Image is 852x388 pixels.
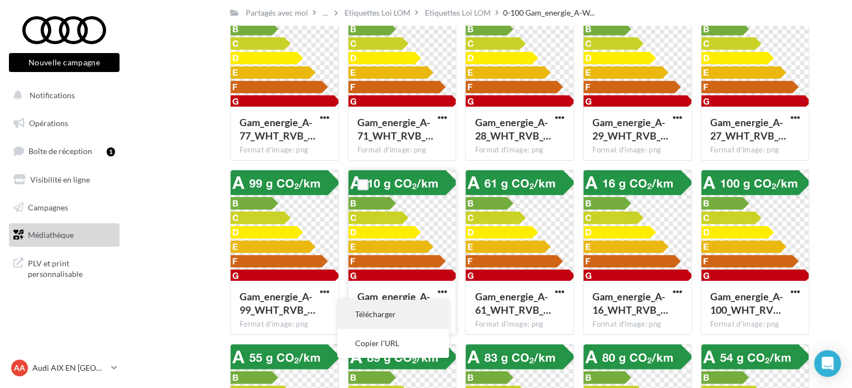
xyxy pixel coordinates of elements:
[710,145,800,155] div: Format d'image: png
[357,116,433,142] span: Gam_energie_A-71_WHT_RVB_PNG_1080PX
[7,168,122,191] a: Visibilité en ligne
[30,90,75,100] span: Notifications
[7,223,122,247] a: Médiathèque
[475,319,564,329] div: Format d'image: png
[592,319,682,329] div: Format d'image: png
[344,7,410,18] div: Etiquettes Loi LOM
[28,256,115,280] span: PLV et print personnalisable
[710,290,783,316] span: Gam_energie_A-100_WHT_RVB_PNG_1080PX
[710,116,786,142] span: Gam_energie_A-27_WHT_RVB_PNG_1080PX
[337,300,449,329] button: Télécharger
[240,319,329,329] div: Format d'image: png
[814,350,841,377] div: Open Intercom Messenger
[425,7,491,18] div: Etiquettes Loi LOM
[107,147,115,156] div: 1
[357,290,433,316] span: Gam_energie_A-10_WHT_RVB_PNG_1080PX
[28,230,74,239] span: Médiathèque
[246,7,308,18] div: Partagés avec moi
[240,145,329,155] div: Format d'image: png
[7,84,117,107] button: Notifications
[240,116,315,142] span: Gam_energie_A-77_WHT_RVB_PNG_1080PX
[7,251,122,284] a: PLV et print personnalisable
[28,146,92,156] span: Boîte de réception
[503,7,595,18] span: 0-100 Gam_energie_A-W...
[7,139,122,163] a: Boîte de réception1
[475,116,551,142] span: Gam_energie_A-28_WHT_RVB_PNG_1080PX
[9,357,119,379] a: AA Audi AIX EN [GEOGRAPHIC_DATA]
[475,145,564,155] div: Format d'image: png
[240,290,315,316] span: Gam_energie_A-99_WHT_RVB_PNG_1080PX
[30,175,90,184] span: Visibilité en ligne
[7,196,122,219] a: Campagnes
[320,5,330,21] div: ...
[592,145,682,155] div: Format d'image: png
[28,202,68,212] span: Campagnes
[14,362,25,373] span: AA
[592,290,668,316] span: Gam_energie_A-16_WHT_RVB_PNG_1080PX
[7,112,122,135] a: Opérations
[357,145,447,155] div: Format d'image: png
[29,118,68,128] span: Opérations
[32,362,107,373] p: Audi AIX EN [GEOGRAPHIC_DATA]
[592,116,668,142] span: Gam_energie_A-29_WHT_RVB_PNG_1080PX
[337,329,449,358] button: Copier l'URL
[710,319,800,329] div: Format d'image: png
[475,290,551,316] span: Gam_energie_A-61_WHT_RVB_PNG_1080PX
[9,53,119,72] button: Nouvelle campagne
